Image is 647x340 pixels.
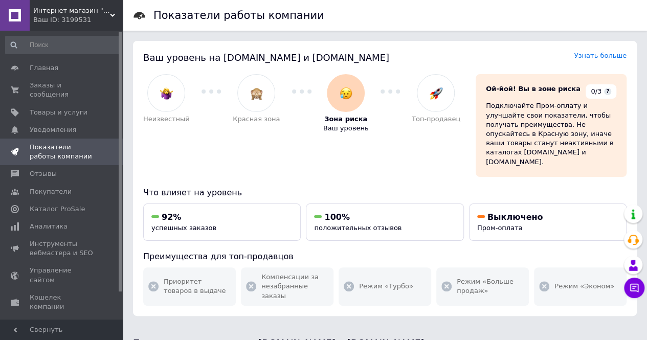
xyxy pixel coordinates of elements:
img: :see_no_evil: [250,87,263,100]
span: Аналитика [30,222,68,231]
span: Зона риска [324,115,367,124]
span: Топ-продавец [412,115,460,124]
input: Поиск [5,36,121,54]
span: 100% [324,212,349,222]
span: Выключено [487,212,543,222]
div: 0/3 [586,84,616,99]
button: 100%положительных отзывов [306,203,463,241]
span: Режим «Турбо» [359,282,413,291]
span: Отзывы [30,169,57,178]
span: Главная [30,63,58,73]
span: успешных заказов [151,224,216,232]
button: Чат с покупателем [624,278,644,298]
span: Режим «Эконом» [554,282,614,291]
span: Что влияет на уровень [143,188,242,197]
div: Подключайте Пром-оплату и улучшайте свои показатели, чтобы получать преимущества. Не опускайтесь ... [486,101,616,166]
span: Ой-йой! Вы в зоне риска [486,85,581,93]
img: :disappointed_relieved: [340,87,352,100]
span: Кошелек компании [30,293,95,311]
button: 92%успешных заказов [143,203,301,241]
span: Заказы и сообщения [30,81,95,99]
span: Покупатели [30,187,72,196]
span: Красная зона [233,115,280,124]
img: :woman-shrugging: [160,87,173,100]
span: Ваш уровень на [DOMAIN_NAME] и [DOMAIN_NAME] [143,52,389,63]
span: ? [604,88,611,95]
span: Показатели работы компании [30,143,95,161]
img: :rocket: [430,87,442,100]
h1: Показатели работы компании [153,9,324,21]
span: Компенсации за незабранные заказы [261,273,328,301]
span: Неизвестный [143,115,190,124]
span: Режим «Больше продаж» [457,277,524,296]
button: ВыключеноПром-оплата [469,203,627,241]
span: 92% [162,212,181,222]
div: Ваш ID: 3199531 [33,15,123,25]
span: Интернет магазин "Pro Truck" [33,6,110,15]
span: Пром-оплата [477,224,523,232]
span: Преимущества для топ-продавцов [143,252,293,261]
span: Каталог ProSale [30,205,85,214]
span: Управление сайтом [30,266,95,284]
span: Уведомления [30,125,76,134]
span: Товары и услуги [30,108,87,117]
span: Приоритет товаров в выдаче [164,277,231,296]
span: положительных отзывов [314,224,401,232]
span: Инструменты вебмастера и SEO [30,239,95,258]
a: Узнать больше [574,52,627,59]
span: Ваш уровень [323,124,369,133]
